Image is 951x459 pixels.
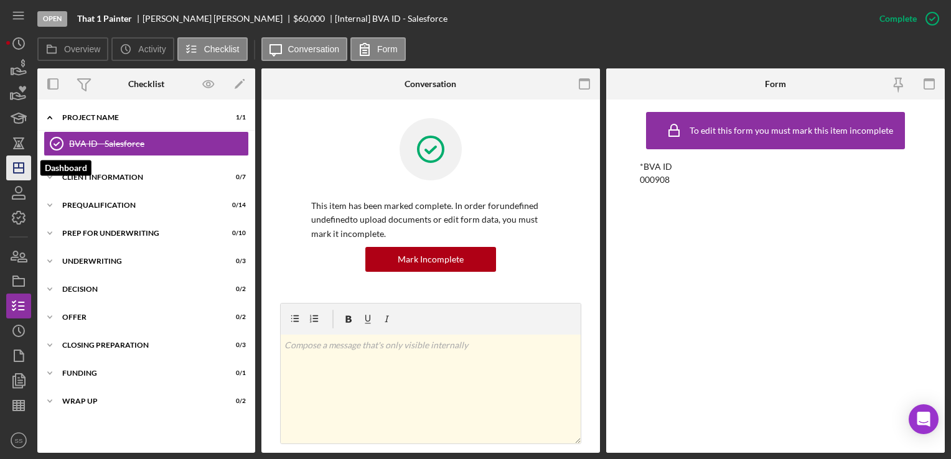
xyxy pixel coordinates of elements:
text: SS [15,437,23,444]
button: Checklist [177,37,248,61]
div: Open [37,11,67,27]
p: This item has been marked complete. In order for undefined undefined to upload documents or edit ... [311,199,550,241]
div: Wrap Up [62,397,215,405]
div: Checklist [128,79,164,89]
div: 0 / 7 [223,174,246,181]
div: 000908 [640,175,670,185]
label: Checklist [204,44,240,54]
div: 0 / 3 [223,341,246,349]
button: Complete [867,6,945,31]
label: Conversation [288,44,340,54]
div: 0 / 14 [223,202,246,209]
div: *BVA ID [640,162,911,172]
div: Form [765,79,786,89]
button: Overview [37,37,108,61]
div: Prep for Underwriting [62,229,215,237]
div: Prequalification [62,202,215,209]
div: Open Intercom Messenger [909,404,939,434]
div: Underwriting [62,257,215,265]
div: Funding [62,369,215,377]
div: To edit this form you must mark this item incomplete [690,126,893,136]
button: Activity [111,37,174,61]
div: Complete [879,6,917,31]
div: Mark Incomplete [398,247,464,272]
div: 0 / 1 [223,369,246,377]
div: 0 / 2 [223,285,246,293]
div: Closing Preparation [62,341,215,349]
div: 0 / 2 [223,397,246,405]
div: Conversation [405,79,456,89]
a: BVA ID - Salesforce [44,131,249,156]
button: SS [6,428,31,453]
label: Form [377,44,398,54]
label: Activity [138,44,166,54]
div: 0 / 10 [223,229,246,237]
div: Decision [62,285,215,293]
span: $60,000 [293,13,325,24]
div: Client Information [62,174,215,181]
label: Overview [64,44,100,54]
div: 1 / 1 [223,114,246,121]
div: [PERSON_NAME] [PERSON_NAME] [143,14,293,24]
div: Offer [62,313,215,321]
b: That 1 Painter [77,14,132,24]
button: Form [350,37,406,61]
button: Conversation [261,37,348,61]
button: Mark Incomplete [365,247,496,272]
div: BVA ID - Salesforce [69,139,248,149]
div: 0 / 3 [223,257,246,265]
div: Project Name [62,114,215,121]
div: 0 / 2 [223,313,246,321]
div: [Internal] BVA ID - Salesforce [335,14,447,24]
